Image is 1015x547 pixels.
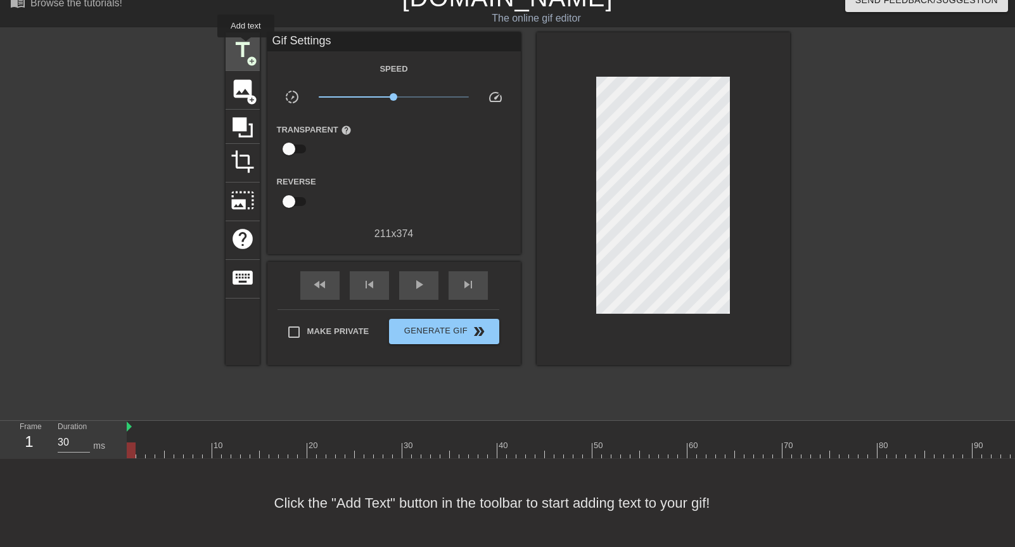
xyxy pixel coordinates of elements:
[231,150,255,174] span: crop
[380,63,407,75] label: Speed
[10,421,48,458] div: Frame
[345,11,728,26] div: The online gif editor
[594,439,605,452] div: 50
[461,277,476,292] span: skip_next
[93,439,105,453] div: ms
[231,188,255,212] span: photo_size_select_large
[20,430,39,453] div: 1
[471,324,487,339] span: double_arrow
[488,89,503,105] span: speed
[267,226,521,241] div: 211 x 374
[689,439,700,452] div: 60
[284,89,300,105] span: slow_motion_video
[309,439,320,452] div: 20
[404,439,415,452] div: 30
[231,77,255,101] span: image
[246,94,257,105] span: add_circle
[312,277,328,292] span: fast_rewind
[307,325,369,338] span: Make Private
[499,439,510,452] div: 40
[267,32,521,51] div: Gif Settings
[246,56,257,67] span: add_circle
[231,38,255,62] span: title
[394,324,494,339] span: Generate Gif
[214,439,225,452] div: 10
[58,423,87,431] label: Duration
[784,439,795,452] div: 70
[362,277,377,292] span: skip_previous
[411,277,426,292] span: play_arrow
[277,124,352,136] label: Transparent
[879,439,890,452] div: 80
[231,227,255,251] span: help
[389,319,499,344] button: Generate Gif
[231,266,255,290] span: keyboard
[277,176,316,188] label: Reverse
[341,125,352,136] span: help
[974,439,985,452] div: 90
